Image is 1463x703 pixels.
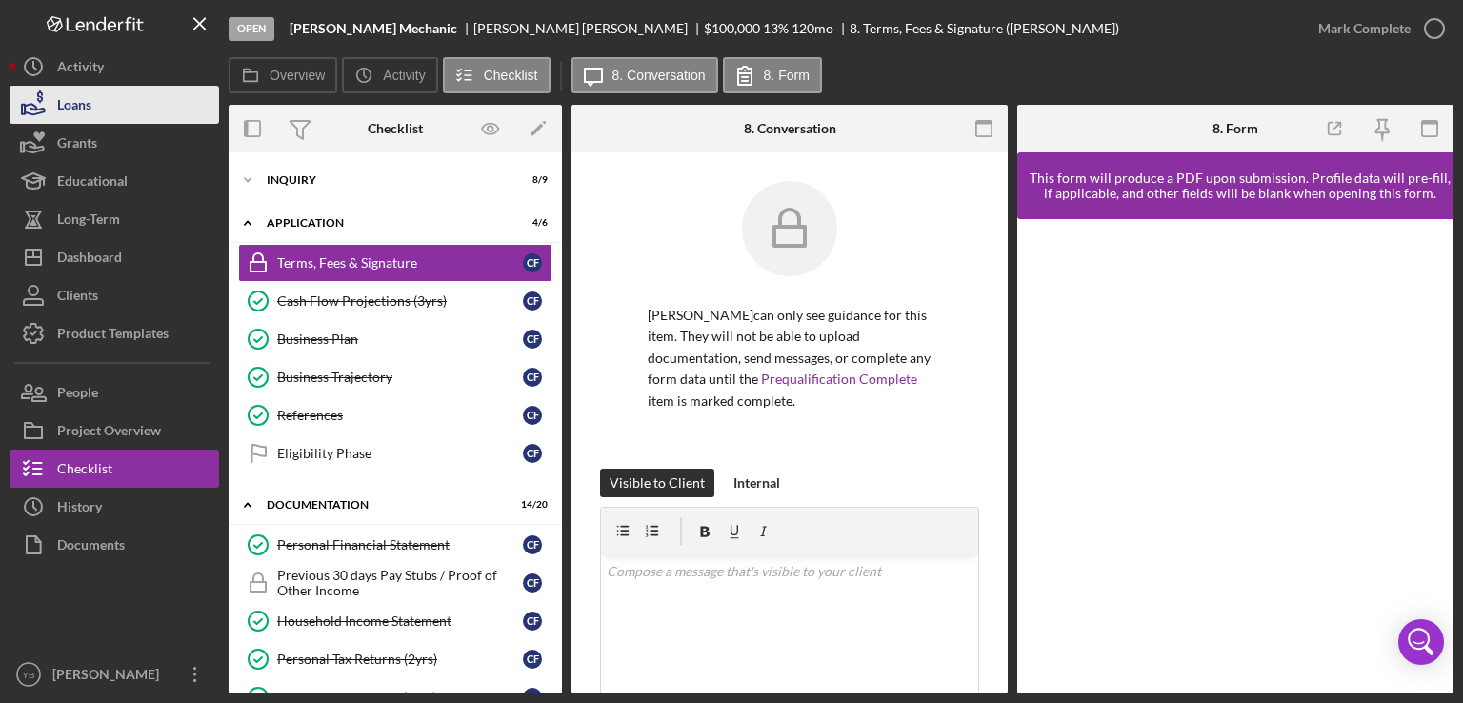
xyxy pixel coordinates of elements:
a: Prequalification Complete [761,371,917,387]
button: History [10,488,219,526]
button: Overview [229,57,337,93]
a: Household Income StatementCF [238,602,552,640]
a: Eligibility PhaseCF [238,434,552,472]
button: Activity [342,57,437,93]
div: History [57,488,102,531]
div: Business Plan [277,331,523,347]
p: [PERSON_NAME] can only see guidance for this item. They will not be able to upload documentation,... [648,305,932,412]
a: Terms, Fees & SignatureCF [238,244,552,282]
label: Overview [270,68,325,83]
div: Visible to Client [610,469,705,497]
a: Previous 30 days Pay Stubs / Proof of Other IncomeCF [238,564,552,602]
div: 4 / 6 [513,217,548,229]
div: Documents [57,526,125,569]
iframe: Lenderfit form [1036,238,1436,674]
div: C F [523,444,542,463]
div: 13 % [763,21,789,36]
div: Internal [733,469,780,497]
div: Terms, Fees & Signature [277,255,523,271]
div: Open Intercom Messenger [1398,619,1444,665]
button: Project Overview [10,412,219,450]
div: Application [267,217,500,229]
a: ReferencesCF [238,396,552,434]
div: Checklist [57,450,112,492]
div: [PERSON_NAME] [PERSON_NAME] [473,21,704,36]
span: $100,000 [704,20,760,36]
label: Checklist [484,68,538,83]
div: Personal Tax Returns (2yrs) [277,652,523,667]
a: Cash Flow Projections (3yrs)CF [238,282,552,320]
div: C F [523,650,542,669]
button: Documents [10,526,219,564]
div: 8. Conversation [744,121,836,136]
div: C F [523,330,542,349]
div: C F [523,368,542,387]
div: This form will produce a PDF upon submission. Profile data will pre-fill, if applicable, and othe... [1027,171,1453,201]
button: YB[PERSON_NAME] [10,655,219,693]
button: Checklist [443,57,551,93]
a: Business TrajectoryCF [238,358,552,396]
div: References [277,408,523,423]
div: [PERSON_NAME] [48,655,171,698]
div: Inquiry [267,174,500,186]
div: 14 / 20 [513,499,548,511]
div: Previous 30 days Pay Stubs / Proof of Other Income [277,568,523,598]
text: YB [23,670,35,680]
button: Visible to Client [600,469,714,497]
div: 8 / 9 [513,174,548,186]
button: 8. Conversation [571,57,718,93]
div: C F [523,612,542,631]
div: Project Overview [57,412,161,454]
label: 8. Conversation [612,68,706,83]
div: C F [523,291,542,311]
a: Personal Tax Returns (2yrs)CF [238,640,552,678]
button: 8. Form [723,57,822,93]
a: Business PlanCF [238,320,552,358]
div: Open [229,17,274,41]
button: Mark Complete [1299,10,1453,48]
div: 8. Form [1212,121,1258,136]
button: Internal [724,469,790,497]
div: Checklist [368,121,423,136]
div: Personal Financial Statement [277,537,523,552]
div: Documentation [267,499,500,511]
div: C F [523,406,542,425]
div: Household Income Statement [277,613,523,629]
b: [PERSON_NAME] Mechanic [290,21,457,36]
button: Checklist [10,450,219,488]
div: 8. Terms, Fees & Signature ([PERSON_NAME]) [850,21,1119,36]
div: Eligibility Phase [277,446,523,461]
div: Business Trajectory [277,370,523,385]
label: Activity [383,68,425,83]
div: C F [523,573,542,593]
